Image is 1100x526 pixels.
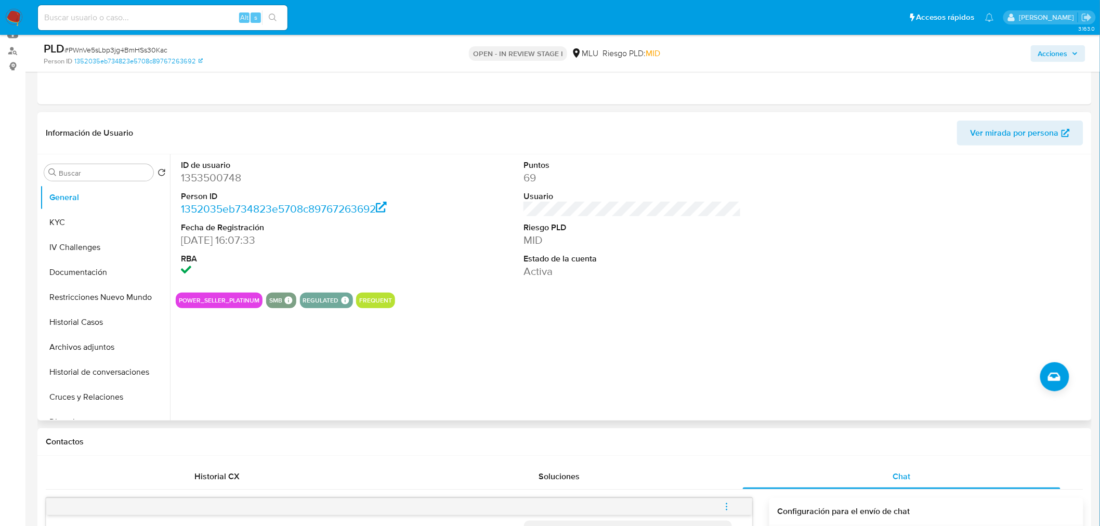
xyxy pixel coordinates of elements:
a: Notificaciones [985,13,994,22]
dt: Person ID [181,191,399,202]
button: Ver mirada por persona [957,121,1083,146]
span: Riesgo PLD: [603,48,660,59]
p: OPEN - IN REVIEW STAGE I [469,46,567,61]
button: Archivos adjuntos [40,335,170,360]
span: Alt [240,12,248,22]
button: General [40,185,170,210]
a: Salir [1081,12,1092,23]
dt: Puntos [523,160,741,171]
a: 1352035eb734823e5708c89767263692 [181,201,387,216]
span: Soluciones [539,470,580,482]
dt: RBA [181,253,399,265]
button: Restricciones Nuevo Mundo [40,285,170,310]
div: MLU [571,48,598,59]
p: antonio.rossel@mercadolibre.com [1019,12,1078,22]
dd: 69 [523,170,741,185]
button: search-icon [262,10,283,25]
button: Buscar [48,168,57,177]
button: Historial de conversaciones [40,360,170,385]
span: Chat [893,470,911,482]
button: Historial Casos [40,310,170,335]
dd: 1353500748 [181,170,399,185]
button: menu-action [710,494,744,519]
button: KYC [40,210,170,235]
dd: Activa [523,264,741,279]
span: # PWnVe5sLbp3jg4BmHSs30Kac [64,45,167,55]
h1: Contactos [46,437,1083,447]
dt: Fecha de Registración [181,222,399,233]
button: Volver al orden por defecto [158,168,166,180]
dt: ID de usuario [181,160,399,171]
dt: Estado de la cuenta [523,253,741,265]
button: Documentación [40,260,170,285]
span: s [254,12,257,22]
a: 1352035eb734823e5708c89767263692 [74,57,203,66]
b: Person ID [44,57,72,66]
button: Direcciones [40,410,170,435]
button: Acciones [1031,45,1085,62]
input: Buscar [59,168,149,178]
span: Historial CX [194,470,240,482]
dd: MID [523,233,741,247]
span: Accesos rápidos [916,12,975,23]
span: MID [646,47,660,59]
dt: Usuario [523,191,741,202]
button: IV Challenges [40,235,170,260]
button: Cruces y Relaciones [40,385,170,410]
span: 3.163.0 [1078,24,1095,33]
dd: [DATE] 16:07:33 [181,233,399,247]
dt: Riesgo PLD [523,222,741,233]
span: Acciones [1038,45,1068,62]
input: Buscar usuario o caso... [38,11,287,24]
h3: Configuración para el envío de chat [778,506,1075,517]
span: Ver mirada por persona [971,121,1059,146]
h1: Información de Usuario [46,128,133,138]
b: PLD [44,40,64,57]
